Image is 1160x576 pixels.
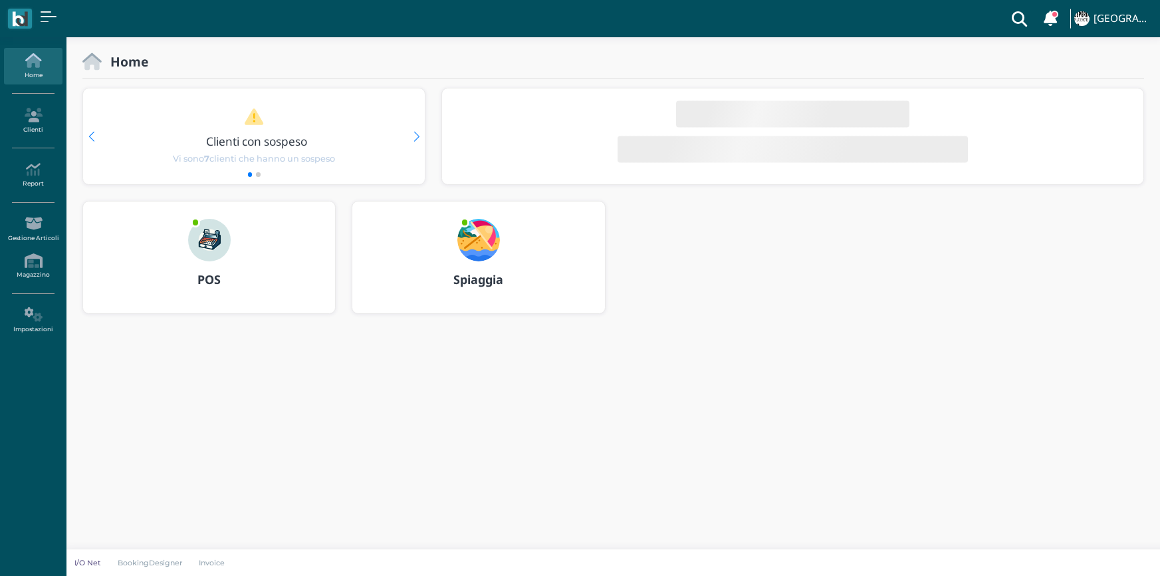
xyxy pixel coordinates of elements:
[1094,13,1152,25] h4: [GEOGRAPHIC_DATA]
[4,157,62,194] a: Report
[352,201,605,330] a: ... Spiaggia
[88,132,94,142] div: Previous slide
[12,11,27,27] img: logo
[108,108,400,165] a: Clienti con sospeso Vi sono7clienti che hanno un sospeso
[4,302,62,339] a: Impostazioni
[1066,535,1149,565] iframe: Help widget launcher
[83,88,425,184] div: 1 / 2
[1074,11,1089,26] img: ...
[102,55,148,69] h2: Home
[457,219,500,261] img: ...
[204,154,209,164] b: 7
[413,132,419,142] div: Next slide
[4,211,62,247] a: Gestione Articoli
[4,102,62,139] a: Clienti
[1072,3,1152,35] a: ... [GEOGRAPHIC_DATA]
[111,135,402,148] h3: Clienti con sospeso
[82,201,336,330] a: ... POS
[188,219,231,261] img: ...
[4,248,62,285] a: Magazzino
[173,152,335,165] span: Vi sono clienti che hanno un sospeso
[453,271,503,287] b: Spiaggia
[4,48,62,84] a: Home
[197,271,221,287] b: POS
